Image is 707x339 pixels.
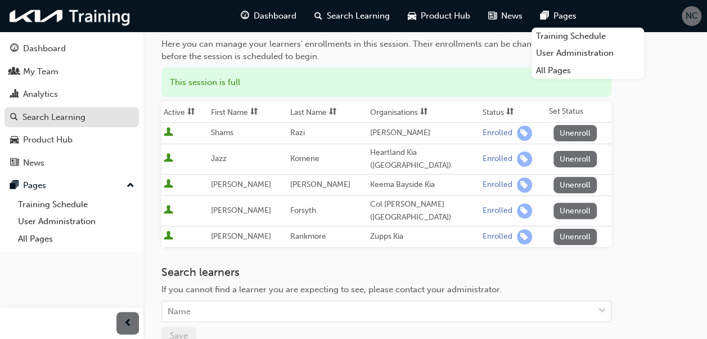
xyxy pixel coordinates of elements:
div: My Team [23,65,58,78]
button: Pages [4,175,139,196]
th: Toggle SortBy [209,101,289,123]
span: prev-icon [124,316,132,331]
div: Col [PERSON_NAME] ([GEOGRAPHIC_DATA]) [370,198,478,224]
span: User is active [164,231,173,242]
span: Product Hub [421,10,470,23]
div: Enrolled [483,154,512,164]
span: car-icon [10,135,19,145]
div: Search Learning [22,111,85,124]
span: Pages [553,10,577,23]
span: search-icon [10,113,18,123]
span: [PERSON_NAME] [211,231,271,241]
a: My Team [4,61,139,82]
div: Enrolled [483,206,512,216]
span: down-icon [598,304,606,319]
a: News [4,153,139,173]
span: people-icon [10,67,19,77]
div: Enrolled [483,231,512,242]
span: learningRecordVerb_ENROLL-icon [517,203,532,218]
div: Heartland Kia ([GEOGRAPHIC_DATA]) [370,146,478,172]
span: User is active [164,179,173,190]
a: All Pages [532,62,644,79]
a: car-iconProduct Hub [399,5,479,28]
span: [PERSON_NAME] [211,206,271,215]
a: Dashboard [4,38,139,59]
a: User Administration [13,213,139,230]
a: search-iconSearch Learning [305,5,399,28]
span: pages-icon [10,181,19,191]
div: Product Hub [23,133,73,146]
span: car-icon [408,9,416,23]
button: Unenroll [553,229,597,245]
span: learningRecordVerb_ENROLL-icon [517,151,532,167]
span: learningRecordVerb_ENROLL-icon [517,126,532,141]
a: User Administration [532,44,644,62]
span: Shams [211,128,233,137]
a: guage-iconDashboard [232,5,305,28]
span: learningRecordVerb_ENROLL-icon [517,177,532,193]
div: Zupps Kia [370,230,478,243]
span: User is active [164,205,173,216]
span: sorting-icon [250,108,258,117]
span: Razi [290,128,305,137]
span: news-icon [488,9,497,23]
th: Set Status [547,101,611,123]
span: [PERSON_NAME] [290,180,350,189]
div: Enrolled [483,128,512,139]
button: DashboardMy TeamAnalyticsSearch LearningProduct HubNews [4,36,139,175]
div: Dashboard [23,42,66,55]
a: pages-iconPages [532,5,586,28]
div: Enrolled [483,180,512,190]
span: Dashboard [254,10,296,23]
span: pages-icon [541,9,549,23]
span: News [501,10,523,23]
button: Unenroll [553,177,597,193]
span: sorting-icon [329,108,337,117]
span: Jazz [211,154,227,163]
div: [PERSON_NAME] [370,127,478,140]
span: Forsyth [290,206,316,215]
h3: Search learners [161,266,611,279]
th: Toggle SortBy [288,101,368,123]
button: Unenroll [553,151,597,167]
span: sorting-icon [506,108,514,117]
span: User is active [164,153,173,164]
span: chart-icon [10,90,19,100]
span: Komene [290,154,319,163]
button: Unenroll [553,203,597,219]
span: sorting-icon [187,108,195,117]
th: Toggle SortBy [161,101,209,123]
span: sorting-icon [420,108,428,117]
span: search-icon [314,9,322,23]
a: Analytics [4,84,139,105]
a: All Pages [13,230,139,248]
a: Training Schedule [13,196,139,213]
a: Training Schedule [532,28,644,45]
div: Keema Bayside Kia [370,179,478,191]
div: Pages [23,179,46,192]
div: This session is full [161,68,611,97]
span: If you cannot find a learner you are expecting to see, please contact your administrator. [161,284,502,295]
div: Analytics [23,88,58,101]
th: Toggle SortBy [368,101,480,123]
span: NC [686,10,698,23]
button: NC [682,6,701,26]
button: Unenroll [553,125,597,141]
span: Search Learning [327,10,390,23]
img: kia-training [6,5,135,28]
span: [PERSON_NAME] [211,180,271,189]
div: Here you can manage your learners' enrollments in this session. Their enrollments can be changed ... [161,38,611,63]
div: News [23,157,44,169]
span: guage-icon [241,9,249,23]
div: Name [168,305,191,318]
th: Toggle SortBy [480,101,547,123]
span: guage-icon [10,44,19,54]
a: Product Hub [4,130,139,150]
span: learningRecordVerb_ENROLL-icon [517,229,532,244]
span: Rankmore [290,231,326,241]
span: news-icon [10,158,19,168]
span: User is active [164,127,173,139]
a: Search Learning [4,107,139,128]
